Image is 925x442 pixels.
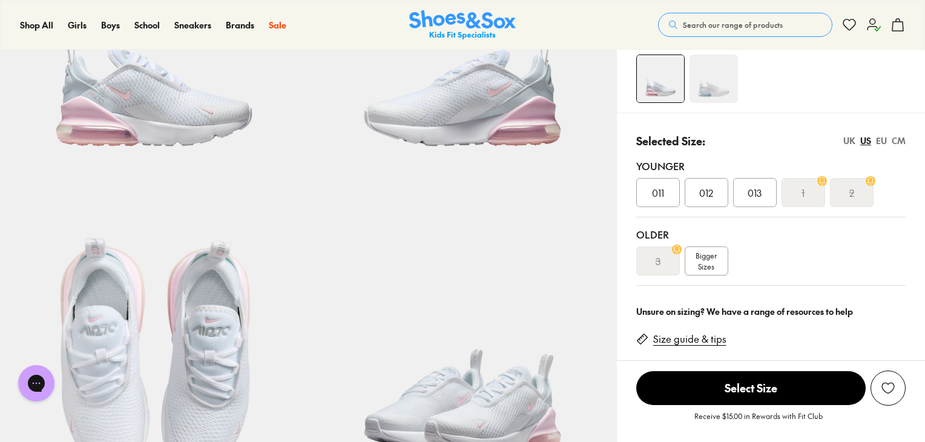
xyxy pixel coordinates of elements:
div: EU [876,134,887,147]
span: Bigger Sizes [696,250,717,272]
div: Younger [636,159,906,173]
iframe: Gorgias live chat messenger [12,361,61,406]
div: Unsure on sizing? We have a range of resources to help [636,305,906,318]
a: Sneakers [174,19,211,31]
p: Receive $15.00 in Rewards with Fit Club [694,411,823,432]
div: CM [892,134,906,147]
span: 012 [699,185,713,200]
a: Brands [226,19,254,31]
a: Shoes & Sox [409,10,516,40]
img: 4-533781_1 [637,55,684,102]
button: Search our range of products [658,13,832,37]
s: 2 [849,185,854,200]
button: Select Size [636,371,866,406]
div: Older [636,227,906,242]
img: SNS_Logo_Responsive.svg [409,10,516,40]
a: Sale [269,19,286,31]
p: Selected Size: [636,133,705,149]
a: Size guide & tips [653,332,726,346]
span: Select Size [636,371,866,405]
div: US [860,134,871,147]
s: 3 [656,254,660,268]
img: 4-321614_1 [690,54,738,103]
button: Add to wishlist [871,371,906,406]
a: School [134,19,160,31]
a: Girls [68,19,87,31]
a: Boys [101,19,120,31]
div: UK [843,134,855,147]
span: Search our range of products [683,19,783,30]
span: 013 [748,185,762,200]
s: 1 [802,185,805,200]
a: Shop All [20,19,53,31]
span: 011 [652,185,664,200]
